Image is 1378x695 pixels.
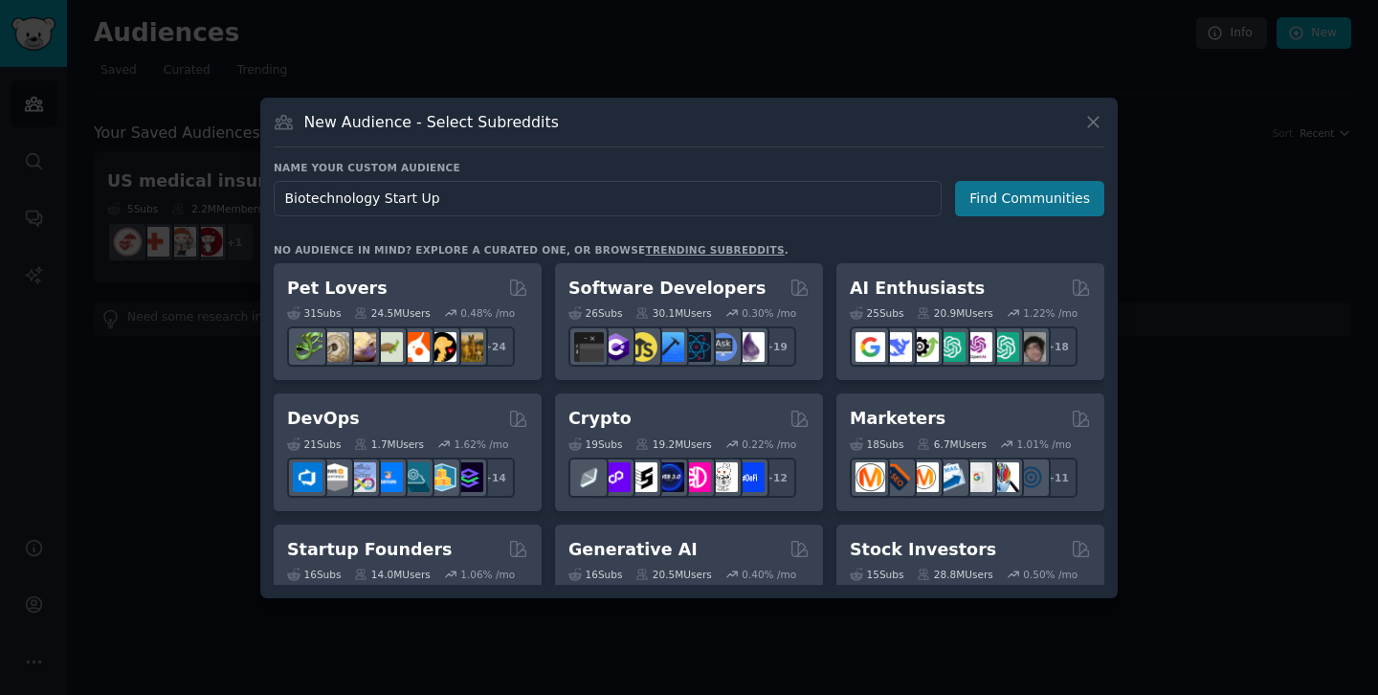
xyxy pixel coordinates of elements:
img: ethstaker [628,462,657,492]
div: 15 Sub s [850,568,903,581]
div: 25 Sub s [850,306,903,320]
div: 28.8M Users [917,568,992,581]
img: herpetology [293,332,322,362]
div: 1.06 % /mo [460,568,515,581]
div: 1.7M Users [354,437,424,451]
div: + 24 [475,326,515,367]
img: PlatformEngineers [454,462,483,492]
div: 16 Sub s [287,568,341,581]
img: PetAdvice [427,332,456,362]
div: 1.01 % /mo [1017,437,1072,451]
div: 19 Sub s [568,437,622,451]
img: learnjavascript [628,332,657,362]
img: CryptoNews [708,462,738,492]
div: 0.30 % /mo [742,306,796,320]
button: Find Communities [955,181,1104,216]
h2: Stock Investors [850,538,996,562]
img: ethfinance [574,462,604,492]
img: web3 [655,462,684,492]
h2: AI Enthusiasts [850,277,985,301]
div: 20.9M Users [917,306,992,320]
img: AWS_Certified_Experts [320,462,349,492]
img: azuredevops [293,462,322,492]
div: 0.40 % /mo [742,568,796,581]
div: 6.7M Users [917,437,987,451]
div: No audience in mind? Explore a curated one, or browse . [274,243,789,257]
h3: New Audience - Select Subreddits [304,112,559,132]
div: 0.48 % /mo [460,306,515,320]
img: OnlineMarketing [1016,462,1046,492]
img: AItoolsCatalog [909,332,939,362]
img: GoogleGeminiAI [856,332,885,362]
img: content_marketing [856,462,885,492]
div: + 11 [1037,458,1078,498]
img: OpenAIDev [963,332,992,362]
h2: DevOps [287,407,360,431]
img: elixir [735,332,765,362]
a: trending subreddits [645,244,784,256]
img: 0xPolygon [601,462,631,492]
img: iOSProgramming [655,332,684,362]
h2: Generative AI [568,538,698,562]
img: software [574,332,604,362]
img: Docker_DevOps [346,462,376,492]
div: + 12 [756,458,796,498]
div: 14.0M Users [354,568,430,581]
img: defiblockchain [681,462,711,492]
img: reactnative [681,332,711,362]
h2: Crypto [568,407,632,431]
h2: Startup Founders [287,538,452,562]
img: cockatiel [400,332,430,362]
img: aws_cdk [427,462,456,492]
img: dogbreed [454,332,483,362]
div: 21 Sub s [287,437,341,451]
div: 31 Sub s [287,306,341,320]
div: 18 Sub s [850,437,903,451]
div: 30.1M Users [635,306,711,320]
img: MarketingResearch [989,462,1019,492]
img: leopardgeckos [346,332,376,362]
img: DeepSeek [882,332,912,362]
img: csharp [601,332,631,362]
div: 1.22 % /mo [1023,306,1078,320]
h3: Name your custom audience [274,161,1104,174]
div: 1.62 % /mo [455,437,509,451]
img: Emailmarketing [936,462,966,492]
img: AskComputerScience [708,332,738,362]
img: bigseo [882,462,912,492]
div: + 19 [756,326,796,367]
img: chatgpt_promptDesign [936,332,966,362]
div: 0.50 % /mo [1023,568,1078,581]
h2: Software Developers [568,277,766,301]
div: 24.5M Users [354,306,430,320]
div: + 14 [475,458,515,498]
div: 26 Sub s [568,306,622,320]
input: Pick a short name, like "Digital Marketers" or "Movie-Goers" [274,181,942,216]
img: chatgpt_prompts_ [989,332,1019,362]
img: DevOpsLinks [373,462,403,492]
div: 0.22 % /mo [742,437,796,451]
img: ballpython [320,332,349,362]
img: ArtificalIntelligence [1016,332,1046,362]
img: defi_ [735,462,765,492]
div: 16 Sub s [568,568,622,581]
img: googleads [963,462,992,492]
h2: Pet Lovers [287,277,388,301]
div: 19.2M Users [635,437,711,451]
div: 20.5M Users [635,568,711,581]
img: AskMarketing [909,462,939,492]
div: + 18 [1037,326,1078,367]
img: turtle [373,332,403,362]
h2: Marketers [850,407,945,431]
img: platformengineering [400,462,430,492]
